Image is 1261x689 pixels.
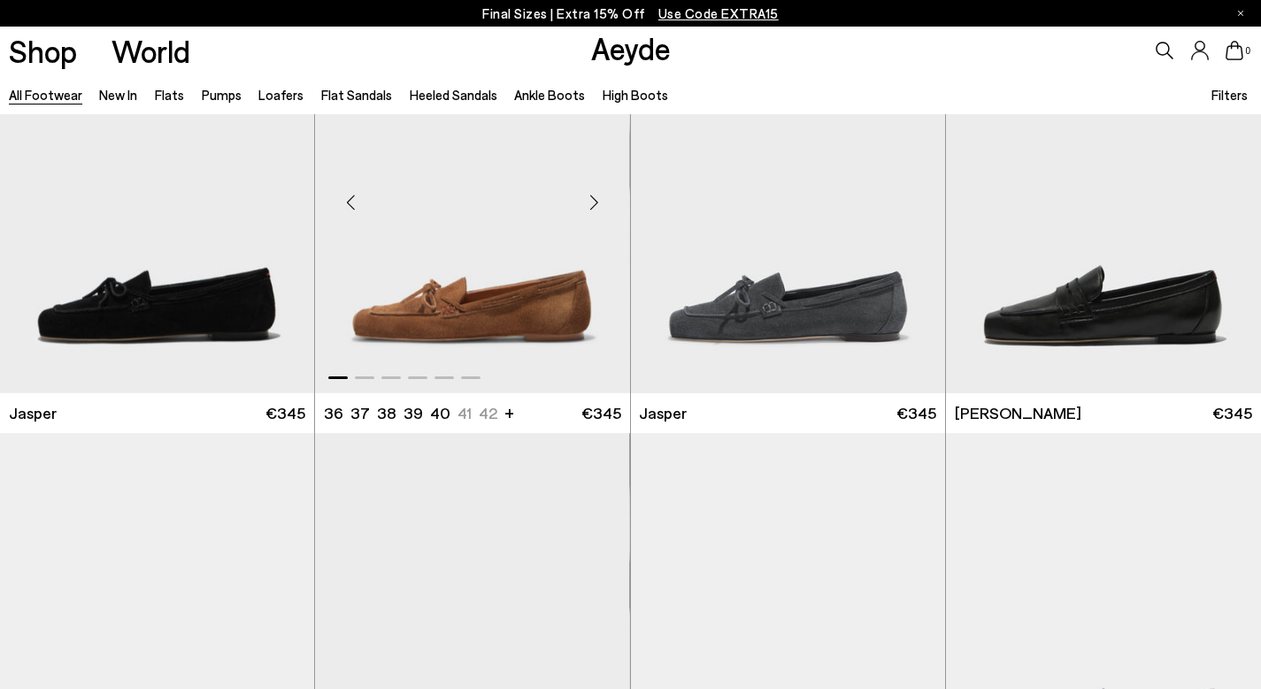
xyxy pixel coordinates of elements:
[404,402,423,424] li: 39
[377,402,396,424] li: 38
[111,35,190,66] a: World
[1212,402,1252,424] span: €345
[321,87,392,103] a: Flat Sandals
[581,402,621,424] span: €345
[631,393,945,433] a: Jasper €345
[9,87,82,103] a: All Footwear
[410,87,497,103] a: Heeled Sandals
[265,402,305,424] span: €345
[324,402,492,424] ul: variant
[639,402,687,424] span: Jasper
[896,402,936,424] span: €345
[155,87,184,103] a: Flats
[591,29,671,66] a: Aeyde
[1211,87,1248,103] span: Filters
[568,175,621,228] div: Next slide
[315,393,629,433] a: 36 37 38 39 40 41 42 + €345
[1243,46,1252,56] span: 0
[482,3,779,25] p: Final Sizes | Extra 15% Off
[202,87,242,103] a: Pumps
[658,5,779,21] span: Navigate to /collections/ss25-final-sizes
[350,402,370,424] li: 37
[324,175,377,228] div: Previous slide
[9,402,57,424] span: Jasper
[1226,41,1243,60] a: 0
[324,402,343,424] li: 36
[603,87,668,103] a: High Boots
[955,402,1081,424] span: [PERSON_NAME]
[946,393,1261,433] a: [PERSON_NAME] €345
[504,400,514,424] li: +
[514,87,585,103] a: Ankle Boots
[99,87,137,103] a: New In
[430,402,450,424] li: 40
[258,87,304,103] a: Loafers
[9,35,77,66] a: Shop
